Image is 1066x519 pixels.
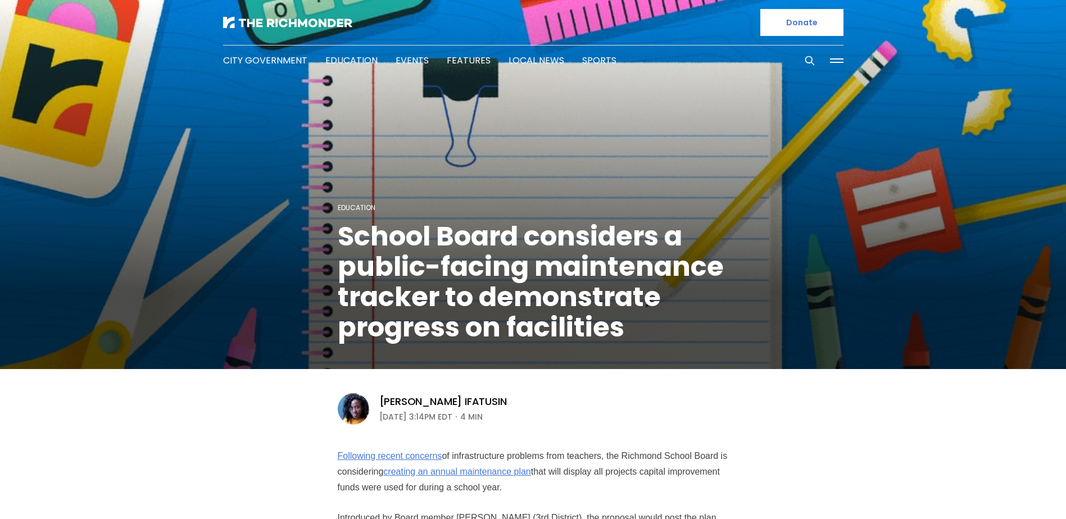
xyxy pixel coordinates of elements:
[338,221,729,343] h1: School Board considers a public-facing maintenance tracker to demonstrate progress on facilities
[223,54,307,67] a: City Government
[801,52,818,69] button: Search this site
[379,410,452,424] time: [DATE] 3:14PM EDT
[582,54,616,67] a: Sports
[338,393,369,425] img: Victoria A. Ifatusin
[223,17,352,28] img: The Richmonder
[509,54,564,67] a: Local News
[447,54,491,67] a: Features
[338,450,446,462] a: Following recent concerns
[325,54,378,67] a: Education
[421,466,572,477] a: creating an annual maintenance plan
[460,410,483,424] span: 4 min
[971,464,1066,519] iframe: portal-trigger
[396,54,429,67] a: Events
[760,9,843,36] a: Donate
[338,448,729,495] p: of infrastructure problems from teachers, the Richmond School Board is considering that will disp...
[338,203,375,212] a: Education
[379,395,507,408] a: [PERSON_NAME] Ifatusin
